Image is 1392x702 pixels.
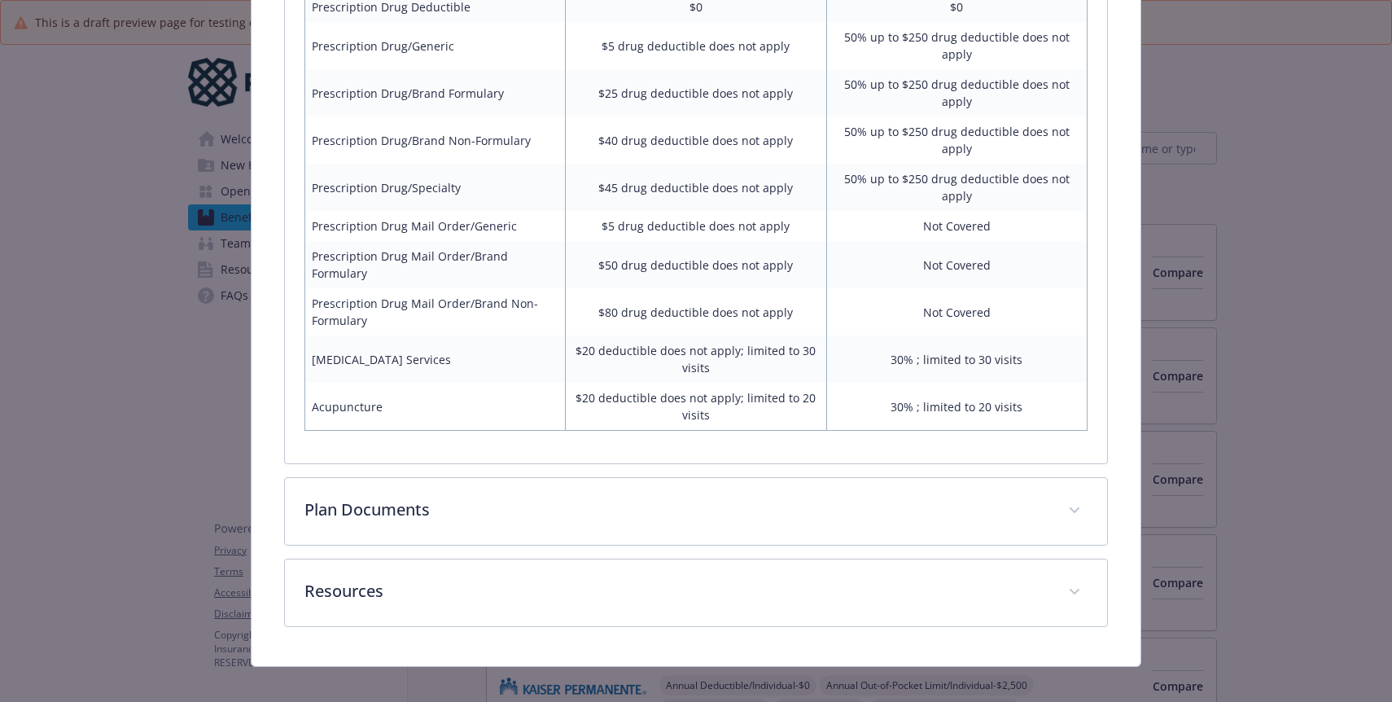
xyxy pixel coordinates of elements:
[826,22,1087,69] td: 50% up to $250 drug deductible does not apply
[566,383,826,431] td: $20 deductible does not apply; limited to 20 visits
[826,383,1087,431] td: 30% ; limited to 20 visits
[304,116,565,164] td: Prescription Drug/Brand Non-Formulary
[566,69,826,116] td: $25 drug deductible does not apply
[304,336,565,383] td: [MEDICAL_DATA] Services
[566,164,826,211] td: $45 drug deductible does not apply
[304,241,565,288] td: Prescription Drug Mail Order/Brand Formulary
[304,288,565,336] td: Prescription Drug Mail Order/Brand Non-Formulary
[285,478,1107,545] div: Plan Documents
[566,116,826,164] td: $40 drug deductible does not apply
[304,498,1048,522] p: Plan Documents
[566,211,826,241] td: $5 drug deductible does not apply
[826,116,1087,164] td: 50% up to $250 drug deductible does not apply
[566,241,826,288] td: $50 drug deductible does not apply
[826,336,1087,383] td: 30% ; limited to 30 visits
[566,22,826,69] td: $5 drug deductible does not apply
[566,336,826,383] td: $20 deductible does not apply; limited to 30 visits
[304,211,565,241] td: Prescription Drug Mail Order/Generic
[826,211,1087,241] td: Not Covered
[304,164,565,211] td: Prescription Drug/Specialty
[826,241,1087,288] td: Not Covered
[304,383,565,431] td: Acupuncture
[826,164,1087,211] td: 50% up to $250 drug deductible does not apply
[304,579,1048,603] p: Resources
[304,69,565,116] td: Prescription Drug/Brand Formulary
[285,559,1107,626] div: Resources
[826,69,1087,116] td: 50% up to $250 drug deductible does not apply
[304,22,565,69] td: Prescription Drug/Generic
[826,288,1087,336] td: Not Covered
[566,288,826,336] td: $80 drug deductible does not apply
